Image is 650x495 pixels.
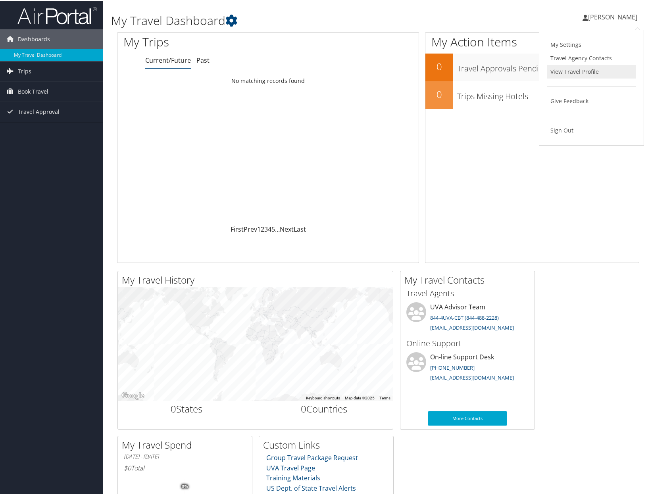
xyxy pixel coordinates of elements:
h2: My Travel Contacts [404,272,535,286]
h6: [DATE] - [DATE] [124,452,246,459]
a: [PHONE_NUMBER] [430,363,475,370]
span: $0 [124,462,131,471]
a: Group Travel Package Request [266,452,358,461]
h2: 0 [425,59,453,72]
tspan: 0% [182,483,188,488]
a: 844-4UVA-CBT (844-488-2228) [430,313,499,320]
a: 1 [257,224,261,232]
span: Dashboards [18,28,50,48]
h3: Trips Missing Hotels [457,86,639,101]
a: UVA Travel Page [266,462,315,471]
h3: Travel Agents [406,287,529,298]
h2: Custom Links [263,437,393,451]
a: Next [280,224,294,232]
a: [EMAIL_ADDRESS][DOMAIN_NAME] [430,373,514,380]
li: UVA Advisor Team [402,301,533,334]
a: 0Trips Missing Hotels [425,80,639,108]
span: [PERSON_NAME] [588,12,637,20]
h2: States [124,401,250,414]
span: 0 [301,401,306,414]
a: Training Materials [266,472,320,481]
a: 4 [268,224,271,232]
span: Book Travel [18,81,48,100]
h2: My Travel Spend [122,437,252,451]
h2: Countries [262,401,387,414]
a: US Dept. of State Travel Alerts [266,483,356,491]
a: Terms (opens in new tab) [379,395,390,399]
img: airportal-logo.png [17,5,97,24]
a: 0Travel Approvals Pending (Advisor Booked) [425,52,639,80]
h2: 0 [425,86,453,100]
h1: My Action Items [425,33,639,49]
a: Give Feedback [547,93,636,107]
img: Google [120,389,146,400]
a: Prev [244,224,257,232]
h6: Total [124,462,246,471]
a: 5 [271,224,275,232]
span: Map data ©2025 [345,395,375,399]
a: Past [196,55,210,63]
a: [PERSON_NAME] [583,4,645,28]
a: Travel Agency Contacts [547,50,636,64]
a: Sign Out [547,123,636,136]
a: More Contacts [428,410,507,424]
a: View Travel Profile [547,64,636,77]
a: Current/Future [145,55,191,63]
a: My Settings [547,37,636,50]
h1: My Trips [123,33,287,49]
span: 0 [171,401,176,414]
a: Open this area in Google Maps (opens a new window) [120,389,146,400]
h3: Travel Approvals Pending (Advisor Booked) [457,58,639,73]
a: Last [294,224,306,232]
h2: My Travel History [122,272,393,286]
h1: My Travel Dashboard [111,11,467,28]
a: [EMAIL_ADDRESS][DOMAIN_NAME] [430,323,514,330]
h3: Online Support [406,337,529,348]
button: Keyboard shortcuts [306,394,340,400]
a: 2 [261,224,264,232]
span: Travel Approval [18,101,60,121]
td: No matching records found [117,73,419,87]
a: First [231,224,244,232]
li: On-line Support Desk [402,351,533,384]
span: … [275,224,280,232]
a: 3 [264,224,268,232]
span: Trips [18,60,31,80]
